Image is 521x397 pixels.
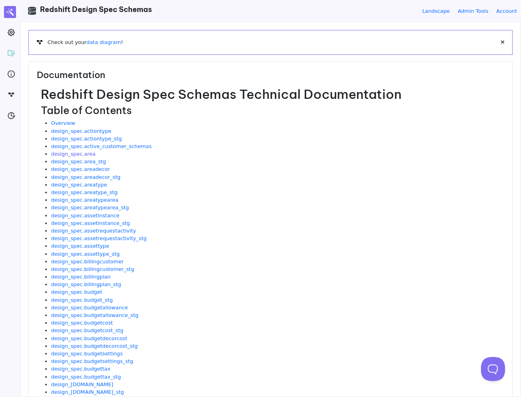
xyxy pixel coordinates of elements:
[51,381,114,387] a: design_[DOMAIN_NAME]
[51,320,113,326] a: design_spec.budgetcost
[51,197,118,203] a: design_spec.areatypearea
[51,289,102,295] a: design_spec.budget
[51,297,113,303] a: design_spec.budget_stg
[496,7,517,15] a: Account
[51,120,75,126] a: Overview
[51,374,121,380] a: design_spec.budgettax_stg
[40,5,152,14] span: Redshift Design Spec Schemas
[37,70,504,87] h3: Documentation
[41,104,504,117] h2: Table of Contents
[51,243,109,249] a: design_spec.assettype
[51,281,121,287] a: design_spec.billingplan_stg
[51,251,120,257] a: design_spec.assettype_stg
[422,7,450,15] a: Landscape
[51,213,120,219] a: design_spec.assetinstance
[51,259,124,265] a: design_spec.billingcustomer
[51,228,136,234] a: design_spec.assetrequestactivity
[51,182,107,188] a: design_spec.areatype
[481,357,505,381] iframe: Toggle Customer Support
[51,143,152,149] a: design_spec.active_customer_schemas
[51,351,123,357] a: design_spec.budgetsettings
[51,366,110,372] a: design_spec.budgettax
[51,389,124,395] a: design_[DOMAIN_NAME]_stg
[41,86,504,102] h1: Redshift Design Spec Schemas Technical Documentation
[51,128,112,134] a: design_spec.actiontype
[4,6,16,18] img: Magic Data logo
[51,358,133,364] a: design_spec.budgetsettings_stg
[51,343,138,349] a: design_spec.budgetdecorcost_stg
[51,335,127,341] a: design_spec.budgetdecorcost
[51,205,129,211] a: design_spec.areatypearea_stg
[51,136,122,142] a: design_spec.actiontype_stg
[51,189,118,195] a: design_spec.areatype_stg
[51,305,128,311] a: design_spec.budgetallowance
[51,166,110,172] a: design_spec.areadecor
[51,151,96,157] a: design_spec.area
[86,39,121,45] a: data diagram
[51,158,106,164] a: design_spec.area_stg
[37,38,504,46] div: Check out your !
[51,312,138,318] a: design_spec.budgetallowance_stg
[51,327,124,333] a: design_spec.budgetcost_stg
[51,220,130,226] a: design_spec.assetinstance_stg
[458,7,488,15] a: Admin Tools
[51,235,147,241] a: design_spec.assetrequestactivity_stg
[51,174,120,180] a: design_spec.areadecor_stg
[51,274,111,280] a: design_spec.billingplan
[51,266,134,272] a: design_spec.billingcustomer_stg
